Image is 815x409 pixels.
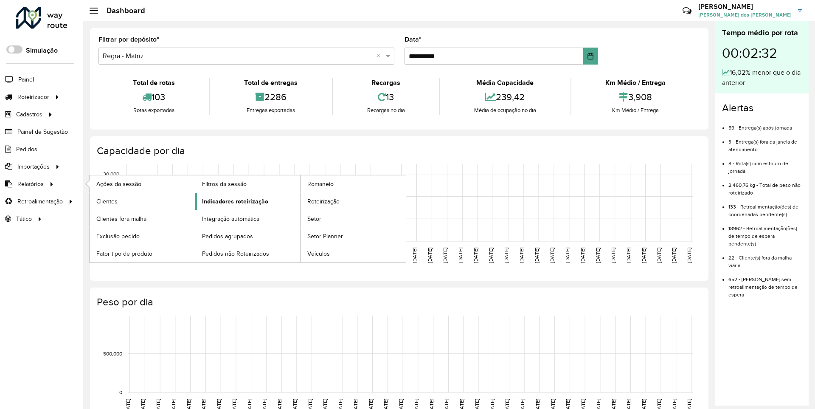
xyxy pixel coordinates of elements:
[320,248,326,263] text: [DATE]
[678,2,696,20] a: Contato Rápido
[101,78,207,88] div: Total de rotas
[202,249,269,258] span: Pedidos não Roteirizados
[103,351,122,356] text: 500,000
[96,180,141,189] span: Ações da sessão
[573,106,698,115] div: Km Médio / Entrega
[488,248,494,263] text: [DATE]
[722,27,802,39] div: Tempo médio por rota
[96,232,140,241] span: Exclusão pedido
[275,248,280,263] text: [DATE]
[565,248,570,263] text: [DATE]
[728,132,802,153] li: 3 - Entrega(s) fora da janela de atendimento
[16,214,32,223] span: Tático
[98,34,159,45] label: Filtrar por depósito
[96,249,152,258] span: Fator tipo de produto
[307,214,321,223] span: Setor
[101,88,207,106] div: 103
[503,248,509,263] text: [DATE]
[728,269,802,299] li: 652 - [PERSON_NAME] sem retroalimentação de tempo de espera
[305,248,311,263] text: [DATE]
[335,106,437,115] div: Recargas no dia
[728,248,802,269] li: 22 - Cliente(s) fora da malha viária
[377,51,384,61] span: Clear all
[549,248,555,263] text: [DATE]
[119,389,122,395] text: 0
[202,232,253,241] span: Pedidos agrupados
[259,248,265,263] text: [DATE]
[728,118,802,132] li: 59 - Entrega(s) após jornada
[90,210,195,227] a: Clientes fora malha
[397,248,402,263] text: [DATE]
[96,197,118,206] span: Clientes
[307,180,334,189] span: Romaneio
[90,228,195,245] a: Exclusão pedido
[17,162,50,171] span: Importações
[301,193,406,210] a: Roteirização
[458,248,463,263] text: [DATE]
[195,175,301,192] a: Filtros da sessão
[202,214,259,223] span: Integração automática
[671,248,677,263] text: [DATE]
[17,197,63,206] span: Retroalimentação
[573,88,698,106] div: 3,908
[626,248,631,263] text: [DATE]
[18,75,34,84] span: Painel
[595,248,601,263] text: [DATE]
[442,106,568,115] div: Média de ocupação no dia
[212,78,329,88] div: Total de entregas
[519,248,524,263] text: [DATE]
[534,248,540,263] text: [DATE]
[427,248,433,263] text: [DATE]
[335,78,437,88] div: Recargas
[442,248,448,263] text: [DATE]
[580,248,585,263] text: [DATE]
[212,88,329,106] div: 2286
[244,248,250,263] text: [DATE]
[90,245,195,262] a: Fator tipo de produto
[307,197,340,206] span: Roteirização
[97,296,700,308] h4: Peso por dia
[168,248,173,263] text: [DATE]
[686,248,692,263] text: [DATE]
[202,180,247,189] span: Filtros da sessão
[722,68,802,88] div: 16,02% menor que o dia anterior
[442,78,568,88] div: Média Capacidade
[656,248,662,263] text: [DATE]
[301,228,406,245] a: Setor Planner
[722,102,802,114] h4: Alertas
[336,248,341,263] text: [DATE]
[382,248,387,263] text: [DATE]
[90,175,195,192] a: Ações da sessão
[195,210,301,227] a: Integração automática
[307,232,343,241] span: Setor Planner
[728,197,802,218] li: 133 - Retroalimentação(ões) de coordenadas pendente(s)
[101,106,207,115] div: Rotas exportadas
[122,248,128,263] text: [DATE]
[195,193,301,210] a: Indicadores roteirização
[98,6,145,15] h2: Dashboard
[195,245,301,262] a: Pedidos não Roteirizados
[290,248,295,263] text: [DATE]
[335,88,437,106] div: 13
[17,93,49,102] span: Roteirizador
[214,248,219,263] text: [DATE]
[728,218,802,248] li: 18962 - Retroalimentação(ões) de tempo de espera pendente(s)
[17,127,68,136] span: Painel de Sugestão
[405,34,422,45] label: Data
[573,78,698,88] div: Km Médio / Entrega
[722,39,802,68] div: 00:02:32
[698,11,792,19] span: [PERSON_NAME] dos [PERSON_NAME]
[17,180,44,189] span: Relatórios
[728,175,802,197] li: 2.460,76 kg - Total de peso não roteirizado
[202,197,268,206] span: Indicadores roteirização
[229,248,234,263] text: [DATE]
[610,248,616,263] text: [DATE]
[26,45,58,56] label: Simulação
[97,145,700,157] h4: Capacidade por dia
[728,153,802,175] li: 8 - Rota(s) com estouro de jornada
[307,249,330,258] span: Veículos
[16,145,37,154] span: Pedidos
[641,248,646,263] text: [DATE]
[412,248,417,263] text: [DATE]
[96,214,146,223] span: Clientes fora malha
